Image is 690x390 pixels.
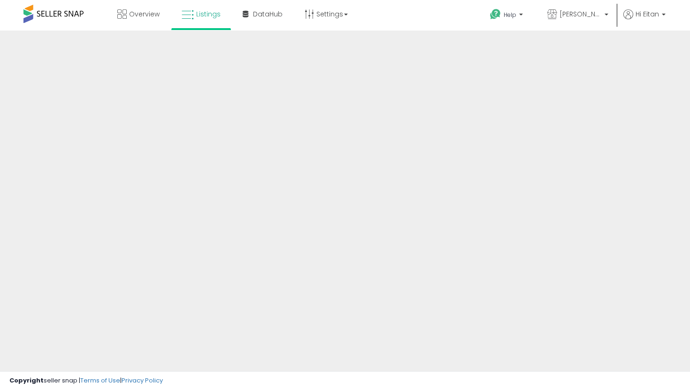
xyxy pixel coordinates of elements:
span: [PERSON_NAME] Suppliers [560,9,602,19]
a: Hi Eitan [623,9,666,31]
span: Listings [196,9,221,19]
a: Help [483,1,532,31]
span: Help [504,11,516,19]
i: Get Help [490,8,501,20]
span: Hi Eitan [636,9,659,19]
div: seller snap | | [9,376,163,385]
a: Terms of Use [80,376,120,385]
a: Privacy Policy [122,376,163,385]
span: Overview [129,9,160,19]
strong: Copyright [9,376,44,385]
span: DataHub [253,9,283,19]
